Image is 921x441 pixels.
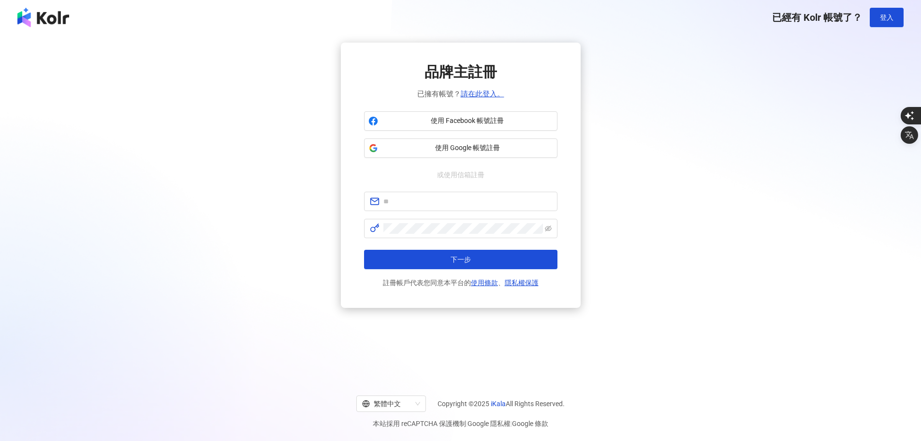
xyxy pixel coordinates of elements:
[382,143,553,153] span: 使用 Google 帳號註冊
[364,250,557,269] button: 下一步
[512,420,548,427] a: Google 條款
[382,116,553,126] span: 使用 Facebook 帳號註冊
[362,396,411,411] div: 繁體中文
[373,418,548,429] span: 本站採用 reCAPTCHA 保護機制
[870,8,904,27] button: 登入
[364,138,557,158] button: 使用 Google 帳號註冊
[468,420,511,427] a: Google 隱私權
[880,14,893,21] span: 登入
[383,277,539,289] span: 註冊帳戶代表您同意本平台的 、
[438,398,565,410] span: Copyright © 2025 All Rights Reserved.
[430,169,491,180] span: 或使用信箱註冊
[545,225,552,232] span: eye-invisible
[491,400,506,408] a: iKala
[461,90,504,98] a: 請在此登入。
[364,111,557,131] button: 使用 Facebook 帳號註冊
[511,420,512,427] span: |
[417,88,504,100] span: 已擁有帳號？
[17,8,69,27] img: logo
[466,420,468,427] span: |
[424,62,497,82] span: 品牌主註冊
[451,256,471,263] span: 下一步
[471,279,498,287] a: 使用條款
[505,279,539,287] a: 隱私權保護
[772,12,862,23] span: 已經有 Kolr 帳號了？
